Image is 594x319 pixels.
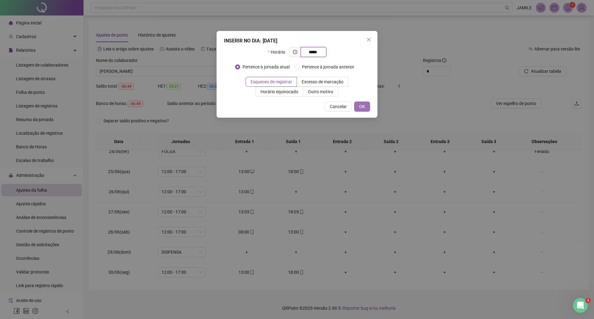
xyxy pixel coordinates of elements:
[364,35,374,45] button: Close
[224,37,370,45] div: INSERIR NO DIA : [DATE]
[325,102,352,111] button: Cancelar
[573,298,588,313] iframe: Intercom live chat
[251,79,292,84] span: Esqueceu de registrar
[366,37,371,42] span: close
[308,89,333,94] span: Outro motivo
[260,89,298,94] span: Horário equivocado
[268,47,289,57] label: Horário
[240,63,292,70] span: Pertence à jornada atual
[354,102,370,111] button: OK
[293,50,297,54] span: clock-circle
[302,79,343,84] span: Excesso de marcação
[299,63,357,70] span: Pertence à jornada anterior
[586,298,591,303] span: 1
[330,103,347,110] span: Cancelar
[359,103,365,110] span: OK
